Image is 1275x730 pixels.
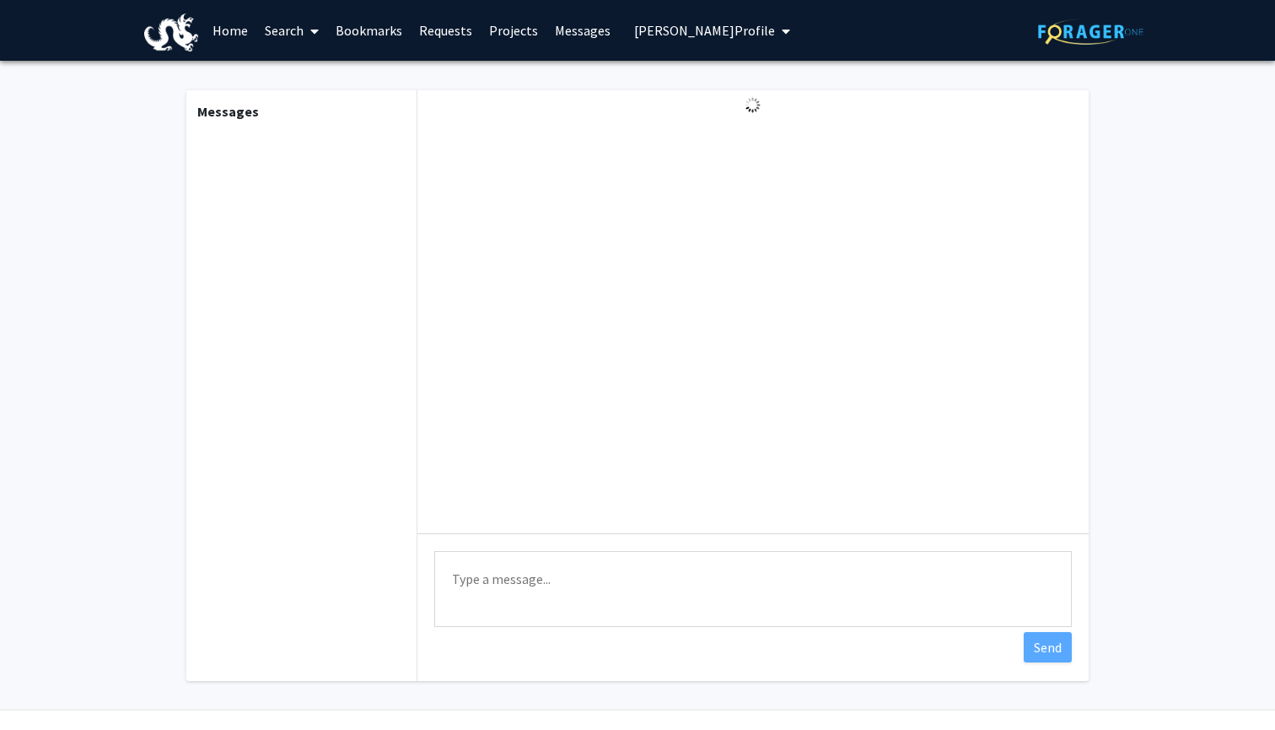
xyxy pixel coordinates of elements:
[144,14,198,51] img: Drexel University Logo
[546,1,619,60] a: Messages
[411,1,481,60] a: Requests
[481,1,546,60] a: Projects
[197,103,259,120] b: Messages
[1024,632,1072,662] button: Send
[738,90,767,120] img: Loading
[434,551,1072,627] textarea: Message
[327,1,411,60] a: Bookmarks
[256,1,327,60] a: Search
[634,22,775,39] span: [PERSON_NAME] Profile
[204,1,256,60] a: Home
[1038,19,1143,45] img: ForagerOne Logo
